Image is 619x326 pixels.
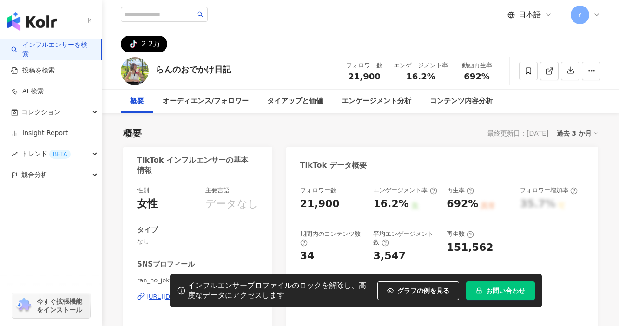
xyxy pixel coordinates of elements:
[137,260,195,269] div: SNSプロフィール
[486,287,525,294] span: お問い合わせ
[123,127,142,140] div: 概要
[466,281,535,300] button: お問い合わせ
[578,10,582,20] span: Y
[205,186,230,195] div: 主要言語
[342,96,411,107] div: エンゲージメント分析
[156,64,231,75] div: らんのおでかけ日記
[11,66,55,75] a: 投稿を検索
[447,230,474,238] div: 再生数
[21,143,71,164] span: トレンド
[197,11,204,18] span: search
[300,230,364,247] div: 期間内のコンテンツ数
[11,129,68,138] a: Insight Report
[397,287,449,294] span: グラフの例を見る
[300,186,336,195] div: フォロワー数
[406,72,435,81] span: 16.2%
[300,197,340,211] div: 21,900
[11,151,18,157] span: rise
[373,186,437,195] div: エンゲージメント率
[137,237,258,246] span: なし
[7,12,57,31] img: logo
[205,197,258,211] div: データなし
[137,197,158,211] div: 女性
[557,127,599,139] div: 過去 3 か月
[15,298,33,313] img: chrome extension
[520,186,578,195] div: フォロワー増加率
[21,102,60,123] span: コレクション
[49,150,71,159] div: BETA
[130,96,144,107] div: 概要
[447,241,493,255] div: 151,562
[121,36,167,52] button: 2.2万
[11,40,93,59] a: searchインフルエンサーを検索
[300,249,315,263] div: 34
[137,186,149,195] div: 性別
[21,164,47,185] span: 競合分析
[377,281,459,300] button: グラフの例を見る
[188,281,373,300] div: インフルエンサープロファイルのロックを解除し、高度なデータにアクセスします
[373,230,437,247] div: 平均エンゲージメント数
[487,130,548,137] div: 最終更新日：[DATE]
[137,225,158,235] div: タイプ
[137,155,254,176] div: TikTok インフルエンサーの基本情報
[11,87,44,96] a: AI 検索
[394,61,448,70] div: エンゲージメント率
[37,297,87,314] span: 今すぐ拡張機能をインストール
[12,293,90,318] a: chrome extension今すぐ拡張機能をインストール
[267,96,323,107] div: タイアップと価値
[373,249,406,263] div: 3,547
[141,38,160,51] div: 2.2万
[348,72,380,81] span: 21,900
[121,57,149,85] img: KOL Avatar
[300,160,367,170] div: TikTok データ概要
[476,287,482,294] span: lock
[519,10,541,20] span: 日本語
[373,197,408,211] div: 16.2%
[464,72,490,81] span: 692%
[447,186,474,195] div: 再生率
[447,197,478,211] div: 692%
[163,96,249,107] div: オーディエンス/フォロワー
[346,61,382,70] div: フォロワー数
[430,96,493,107] div: コンテンツ内容分析
[459,61,494,70] div: 動画再生率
